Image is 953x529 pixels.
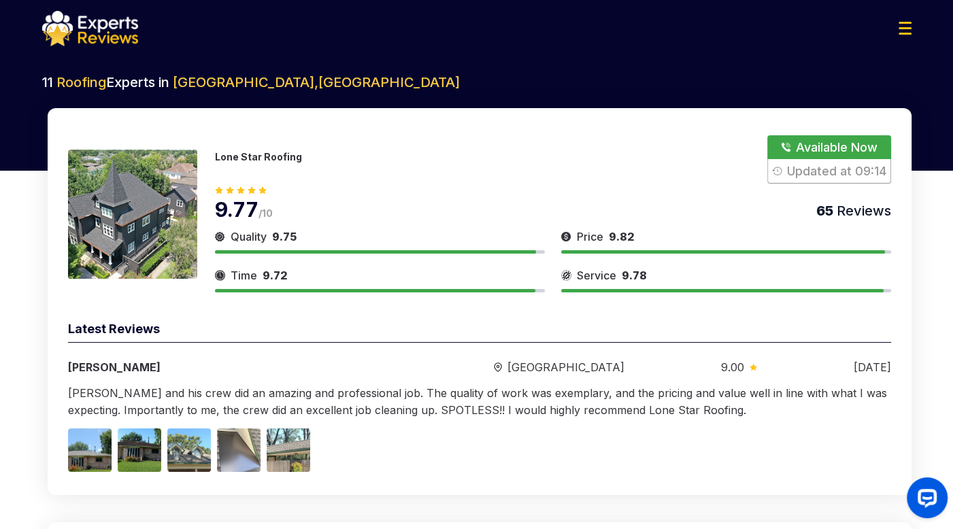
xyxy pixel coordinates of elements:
img: slider icon [494,362,502,373]
img: Image 2 [118,428,161,472]
span: 9.72 [263,269,288,282]
img: Image 5 [267,428,310,472]
span: Time [231,267,257,284]
img: Image 1 [68,428,112,472]
span: Reviews [833,203,891,219]
img: Image 3 [167,428,211,472]
span: Price [577,228,603,245]
div: [PERSON_NAME] [68,359,397,375]
span: 65 [816,203,833,219]
span: 9.82 [609,230,635,243]
span: 9.75 [272,230,297,243]
p: Lone Star Roofing [215,151,302,163]
img: logo [42,11,138,46]
span: Quality [231,228,267,245]
span: 9.77 [215,197,258,222]
span: /10 [258,207,273,219]
img: Menu Icon [899,22,912,35]
span: Roofing [56,74,106,90]
span: Service [577,267,616,284]
iframe: OpenWidget widget [896,472,953,529]
img: slider icon [750,364,757,371]
img: slider icon [215,228,225,245]
img: Image 4 [217,428,261,472]
span: 9.78 [622,269,647,282]
div: Latest Reviews [68,320,891,343]
img: slider icon [561,267,571,284]
img: slider icon [561,228,571,245]
span: 9.00 [721,359,744,375]
img: 175466279898754.jpeg [68,150,197,279]
span: [PERSON_NAME] and his crew did an amazing and professional job. The quality of work was exemplary... [68,386,887,417]
span: [GEOGRAPHIC_DATA] , [GEOGRAPHIC_DATA] [173,74,460,90]
div: [DATE] [854,359,891,375]
h2: 11 Experts in [42,73,912,92]
span: [GEOGRAPHIC_DATA] [507,359,624,375]
img: slider icon [215,267,225,284]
